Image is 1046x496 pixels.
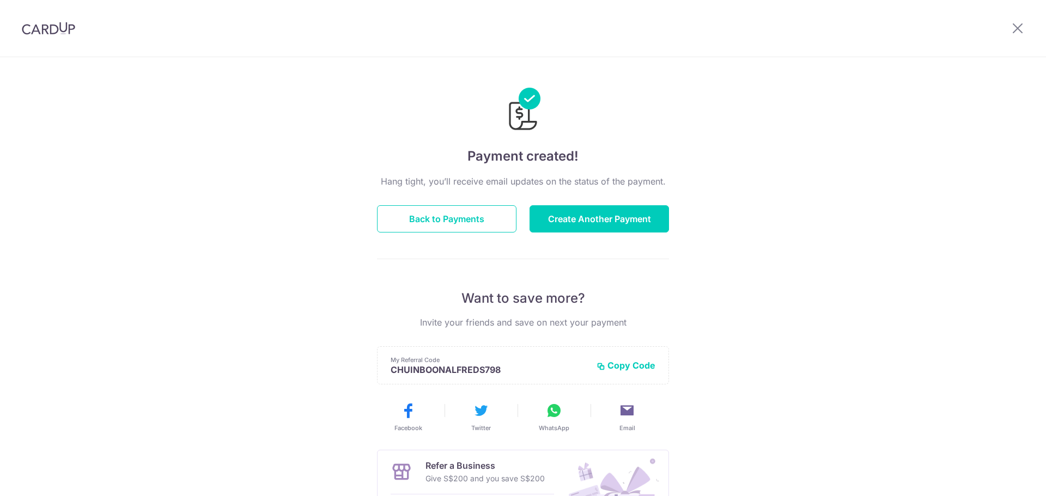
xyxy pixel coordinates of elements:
[377,290,669,307] p: Want to save more?
[522,402,586,432] button: WhatsApp
[597,360,655,371] button: Copy Code
[425,472,545,485] p: Give S$200 and you save S$200
[449,402,513,432] button: Twitter
[976,463,1035,491] iframe: Opens a widget where you can find more information
[377,205,516,232] button: Back to Payments
[506,88,540,133] img: Payments
[595,402,659,432] button: Email
[425,459,545,472] p: Refer a Business
[377,175,669,188] p: Hang tight, you’ll receive email updates on the status of the payment.
[377,316,669,329] p: Invite your friends and save on next your payment
[377,146,669,166] h4: Payment created!
[391,356,588,364] p: My Referral Code
[539,424,569,432] span: WhatsApp
[471,424,491,432] span: Twitter
[376,402,440,432] button: Facebook
[530,205,669,232] button: Create Another Payment
[22,22,75,35] img: CardUp
[391,364,588,375] p: CHUINBOONALFREDS798
[619,424,635,432] span: Email
[394,424,422,432] span: Facebook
